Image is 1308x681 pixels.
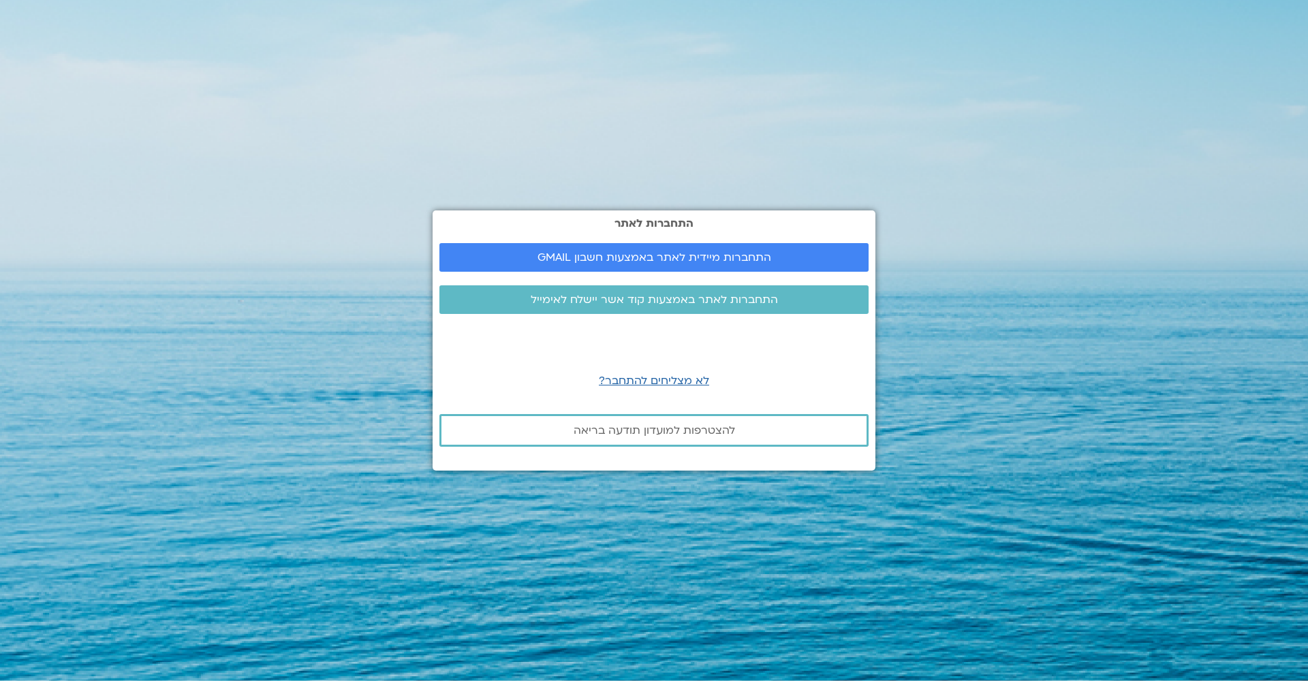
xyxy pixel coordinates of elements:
[439,217,869,229] h2: התחברות לאתר
[531,294,778,306] span: התחברות לאתר באמצעות קוד אשר יישלח לאימייל
[599,373,709,388] a: לא מצליחים להתחבר?
[439,414,869,447] a: להצטרפות למועדון תודעה בריאה
[439,243,869,272] a: התחברות מיידית לאתר באמצעות חשבון GMAIL
[574,424,735,437] span: להצטרפות למועדון תודעה בריאה
[538,251,771,264] span: התחברות מיידית לאתר באמצעות חשבון GMAIL
[439,285,869,314] a: התחברות לאתר באמצעות קוד אשר יישלח לאימייל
